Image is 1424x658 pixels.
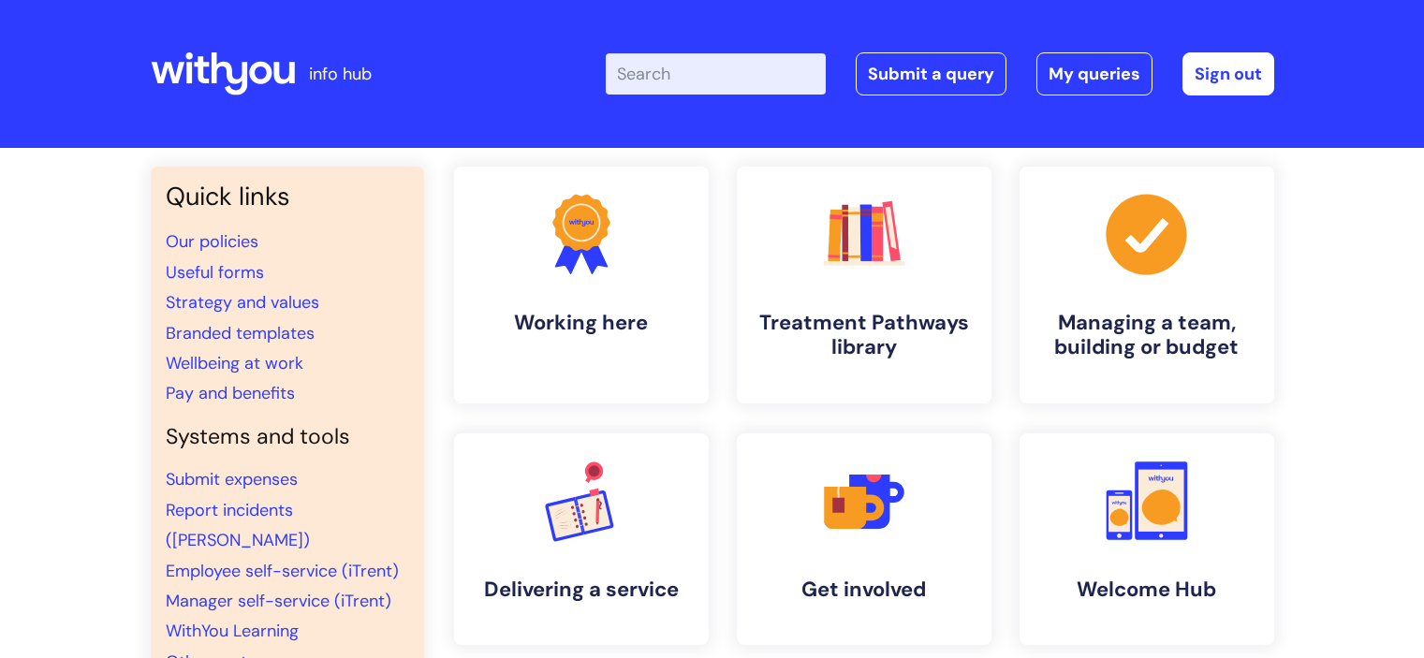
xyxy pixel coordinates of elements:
[606,53,826,95] input: Search
[1035,311,1259,360] h4: Managing a team, building or budget
[166,424,409,450] h4: Systems and tools
[454,433,709,645] a: Delivering a service
[737,167,991,403] a: Treatment Pathways library
[166,261,264,284] a: Useful forms
[166,590,391,612] a: Manager self-service (iTrent)
[454,167,709,403] a: Working here
[1182,52,1274,95] a: Sign out
[752,311,976,360] h4: Treatment Pathways library
[1020,167,1274,403] a: Managing a team, building or budget
[166,620,299,642] a: WithYou Learning
[1035,578,1259,602] h4: Welcome Hub
[166,291,319,314] a: Strategy and values
[469,311,694,335] h4: Working here
[166,468,298,490] a: Submit expenses
[166,230,258,253] a: Our policies
[166,352,303,374] a: Wellbeing at work
[166,560,399,582] a: Employee self-service (iTrent)
[752,578,976,602] h4: Get involved
[856,52,1006,95] a: Submit a query
[1036,52,1152,95] a: My queries
[166,499,310,551] a: Report incidents ([PERSON_NAME])
[469,578,694,602] h4: Delivering a service
[737,433,991,645] a: Get involved
[606,52,1274,95] div: | -
[166,382,295,404] a: Pay and benefits
[1020,433,1274,645] a: Welcome Hub
[166,322,315,344] a: Branded templates
[309,59,372,89] p: info hub
[166,182,409,212] h3: Quick links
